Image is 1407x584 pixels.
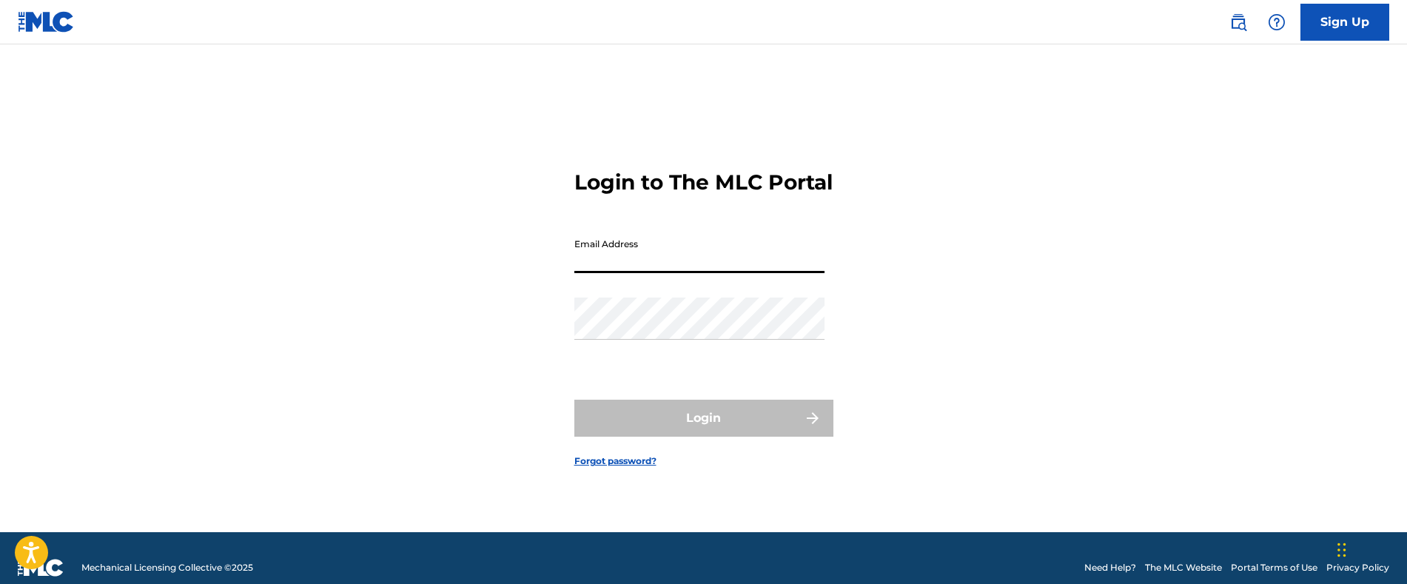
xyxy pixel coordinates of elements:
[1337,528,1346,572] div: Drag
[18,11,75,33] img: MLC Logo
[1300,4,1389,41] a: Sign Up
[1229,13,1247,31] img: search
[1333,513,1407,584] iframe: Chat Widget
[1223,7,1253,37] a: Public Search
[1268,13,1286,31] img: help
[1262,7,1292,37] div: Help
[1084,561,1136,574] a: Need Help?
[1145,561,1222,574] a: The MLC Website
[1326,561,1389,574] a: Privacy Policy
[1231,561,1317,574] a: Portal Terms of Use
[574,454,657,468] a: Forgot password?
[18,559,64,577] img: logo
[574,170,833,195] h3: Login to The MLC Portal
[81,561,253,574] span: Mechanical Licensing Collective © 2025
